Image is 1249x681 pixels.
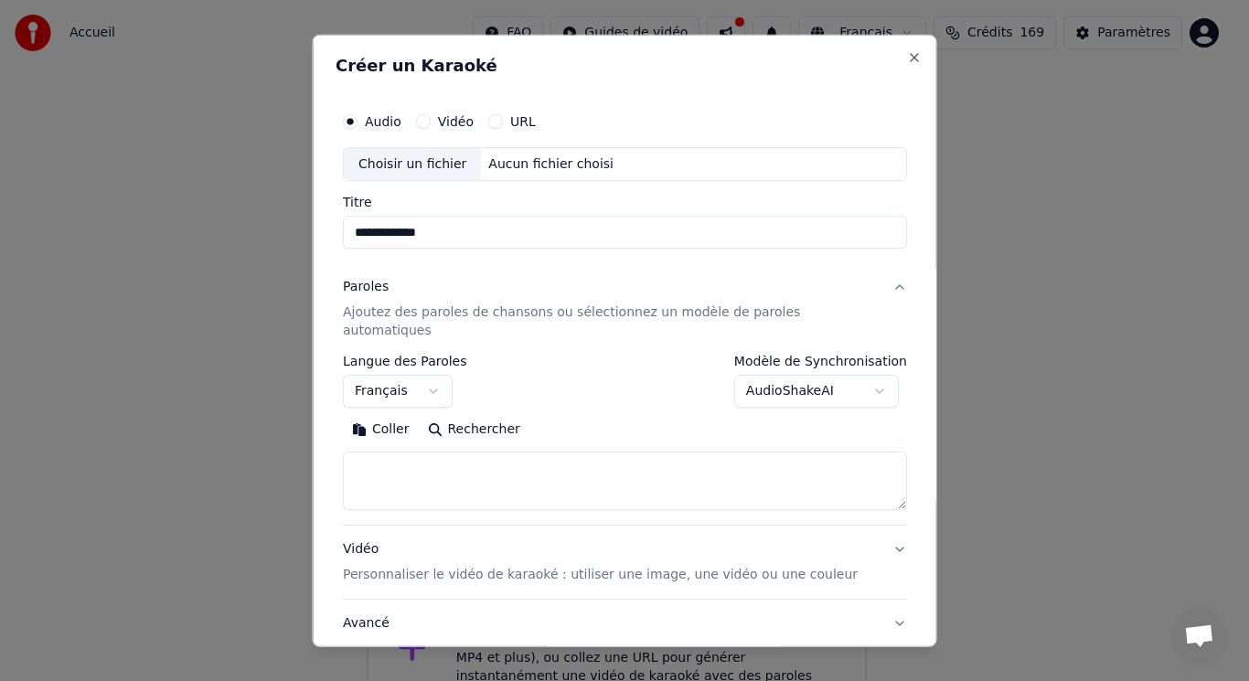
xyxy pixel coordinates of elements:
p: Personnaliser le vidéo de karaoké : utiliser une image, une vidéo ou une couleur [343,566,858,584]
div: Aucun fichier choisi [481,154,621,173]
div: Choisir un fichier [344,147,481,180]
div: Paroles [343,278,389,296]
button: ParolesAjoutez des paroles de chansons ou sélectionnez un modèle de paroles automatiques [343,263,907,355]
button: VidéoPersonnaliser le vidéo de karaoké : utiliser une image, une vidéo ou une couleur [343,526,907,599]
h2: Créer un Karaoké [336,57,914,73]
p: Ajoutez des paroles de chansons ou sélectionnez un modèle de paroles automatiques [343,303,878,340]
button: Avancé [343,600,907,647]
div: Vidéo [343,540,858,584]
label: Titre [343,196,907,208]
div: ParolesAjoutez des paroles de chansons ou sélectionnez un modèle de paroles automatiques [343,355,907,525]
label: Langue des Paroles [343,355,467,367]
label: Modèle de Synchronisation [733,355,906,367]
button: Rechercher [418,415,528,444]
label: URL [510,114,536,127]
label: Audio [365,114,401,127]
label: Vidéo [437,114,473,127]
button: Coller [343,415,419,444]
